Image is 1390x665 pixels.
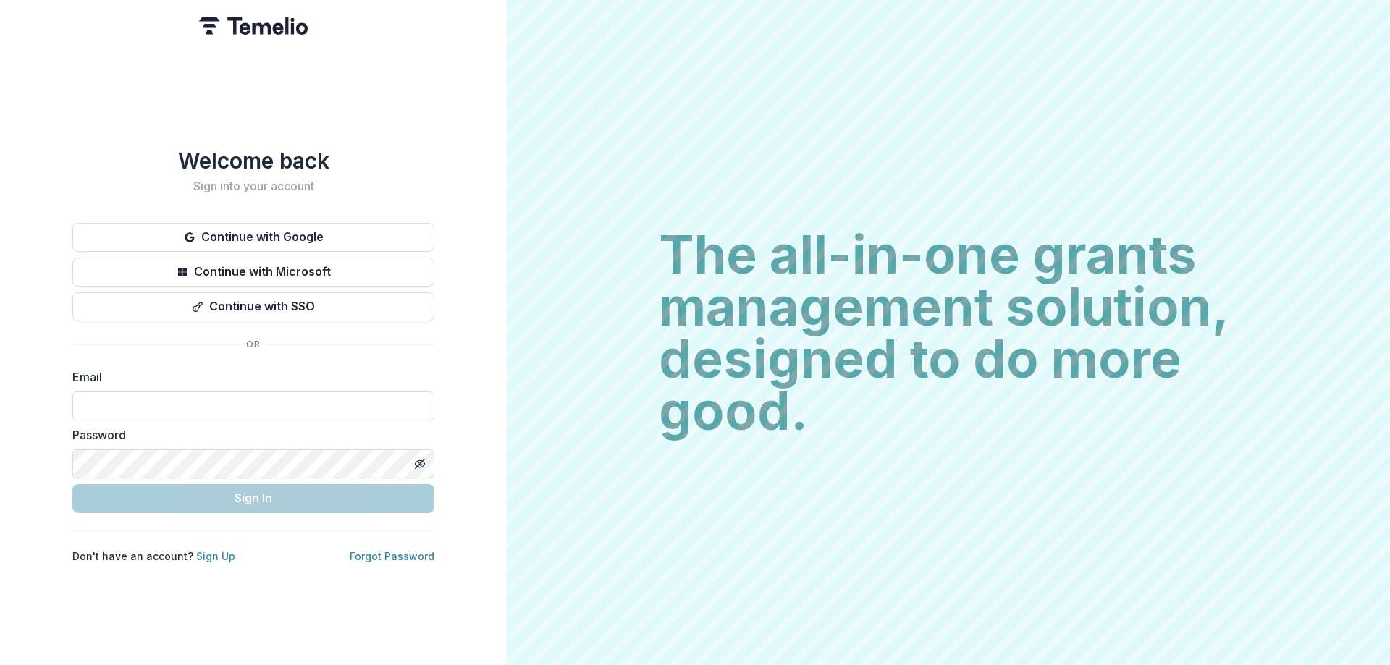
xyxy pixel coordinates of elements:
a: Sign Up [196,550,235,562]
label: Password [72,426,426,444]
button: Continue with Google [72,223,434,252]
button: Continue with SSO [72,292,434,321]
p: Don't have an account? [72,548,235,564]
h2: Sign into your account [72,179,434,193]
h1: Welcome back [72,148,434,174]
a: Forgot Password [350,550,434,562]
label: Email [72,368,426,386]
button: Continue with Microsoft [72,258,434,287]
button: Sign In [72,484,434,513]
button: Toggle password visibility [408,452,431,475]
img: Temelio [199,17,308,35]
